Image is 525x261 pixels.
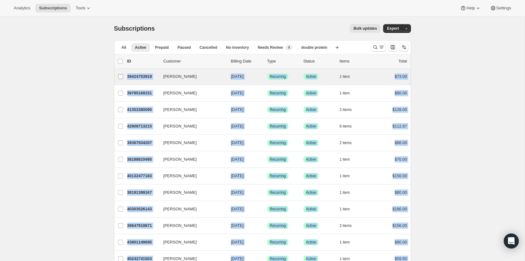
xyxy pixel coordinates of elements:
[301,45,327,50] span: double protein
[270,91,286,96] span: Recurring
[127,238,407,247] div: 43801149695[PERSON_NAME][DATE]SuccessRecurringSuccessActive1 item$80.00
[127,223,158,229] p: 39847919871
[163,223,197,229] span: [PERSON_NAME]
[340,207,350,212] span: 1 item
[163,73,197,80] span: [PERSON_NAME]
[163,58,226,64] p: Customer
[353,26,377,31] span: Bulk updates
[340,155,357,164] button: 1 item
[160,204,222,214] button: [PERSON_NAME]
[231,240,244,244] span: [DATE]
[226,45,249,50] span: No inventory
[340,74,350,79] span: 1 item
[306,91,316,96] span: Active
[270,190,286,195] span: Recurring
[340,72,357,81] button: 1 item
[340,190,350,195] span: 1 item
[466,6,475,11] span: Help
[340,58,371,64] div: Items
[231,173,244,178] span: [DATE]
[340,240,350,245] span: 1 item
[200,45,217,50] span: Cancelled
[231,91,244,95] span: [DATE]
[306,207,316,212] span: Active
[127,122,407,131] div: 42908713215[PERSON_NAME][DATE]SuccessRecurringSuccessActive8 items$112.87
[303,58,335,64] p: Status
[127,140,158,146] p: 39367934207
[340,238,357,247] button: 1 item
[14,6,30,11] span: Analytics
[288,45,290,50] span: 4
[306,107,316,112] span: Active
[456,4,485,13] button: Help
[270,207,286,212] span: Recurring
[231,107,244,112] span: [DATE]
[340,173,350,178] span: 1 item
[127,58,158,64] p: ID
[127,173,158,179] p: 40132477183
[395,190,407,195] span: $80.00
[231,74,244,79] span: [DATE]
[231,58,262,64] p: Billing Date
[270,173,286,178] span: Recurring
[160,171,222,181] button: [PERSON_NAME]
[163,123,197,129] span: [PERSON_NAME]
[306,140,316,145] span: Active
[177,45,191,50] span: Paused
[306,223,316,228] span: Active
[395,74,407,79] span: $73.00
[231,124,244,128] span: [DATE]
[340,157,350,162] span: 1 item
[486,4,515,13] button: Settings
[388,43,397,52] button: Customize table column order and visibility
[332,43,342,52] button: Create new view
[127,172,407,180] div: 40132477183[PERSON_NAME][DATE]SuccessRecurringSuccessActive1 item$150.00
[127,58,407,64] div: IDCustomerBilling DateTypeStatusItemsTotal
[127,90,158,96] p: 39785169151
[340,89,357,98] button: 1 item
[160,138,222,148] button: [PERSON_NAME]
[163,189,197,196] span: [PERSON_NAME]
[72,4,95,13] button: Tools
[270,140,286,145] span: Recurring
[127,221,407,230] div: 39847919871[PERSON_NAME][DATE]SuccessRecurringSuccessActive2 items$156.00
[127,239,158,245] p: 43801149695
[127,188,407,197] div: 38191399167[PERSON_NAME][DATE]SuccessRecurringSuccessActive1 item$80.00
[127,205,407,213] div: 40303526143[PERSON_NAME][DATE]SuccessRecurringSuccessActive1 item$180.00
[398,58,407,64] p: Total
[127,189,158,196] p: 38191399167
[392,223,407,228] span: $156.00
[400,43,408,52] button: Sort the results
[160,221,222,231] button: [PERSON_NAME]
[127,138,407,147] div: 39367934207[PERSON_NAME][DATE]SuccessRecurringSuccessActive2 items$86.00
[163,156,197,163] span: [PERSON_NAME]
[127,72,407,81] div: 39424753919[PERSON_NAME][DATE]SuccessRecurringSuccessActive1 item$73.00
[306,157,316,162] span: Active
[270,107,286,112] span: Recurring
[395,157,407,162] span: $70.00
[127,105,407,114] div: 41353380095[PERSON_NAME][DATE]SuccessRecurringSuccessActive2 items$128.00
[340,172,357,180] button: 1 item
[127,156,158,163] p: 38188810495
[340,188,357,197] button: 1 item
[127,206,158,212] p: 40303526143
[395,140,407,145] span: $86.00
[127,73,158,80] p: 39424753919
[371,43,386,52] button: Search and filter results
[340,221,359,230] button: 2 items
[395,240,407,244] span: $80.00
[35,4,71,13] button: Subscriptions
[340,91,350,96] span: 1 item
[395,91,407,95] span: $80.00
[231,140,244,145] span: [DATE]
[267,58,298,64] div: Type
[392,124,407,128] span: $112.87
[270,74,286,79] span: Recurring
[383,24,402,33] button: Export
[127,155,407,164] div: 38188810495[PERSON_NAME][DATE]SuccessRecurringSuccessActive1 item$70.00
[270,240,286,245] span: Recurring
[340,140,352,145] span: 2 items
[39,6,67,11] span: Subscriptions
[163,107,197,113] span: [PERSON_NAME]
[340,105,359,114] button: 2 items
